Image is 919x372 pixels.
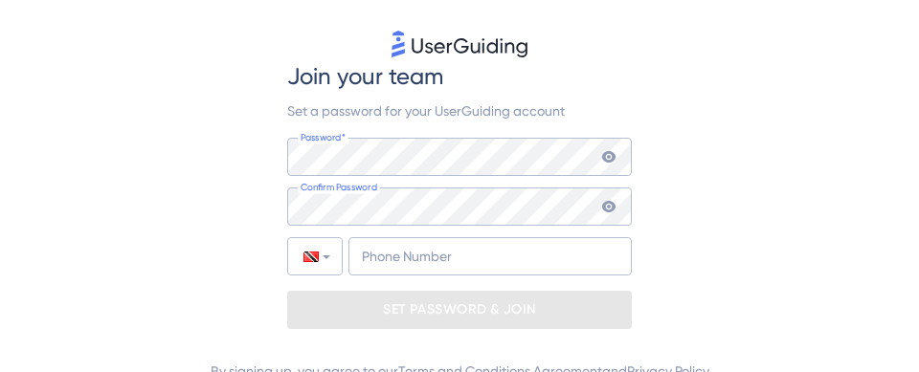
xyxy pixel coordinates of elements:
[287,61,443,92] span: Join your team
[383,295,536,325] p: SET PASSWORD & JOIN
[392,31,527,57] img: 8faab4ba6bc7696a72372aa768b0286c.svg
[287,103,565,119] span: Set a password for your UserGuiding account
[288,238,342,274] div: Trinidad and Tobago: + 1868
[348,237,632,275] input: Phone Number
